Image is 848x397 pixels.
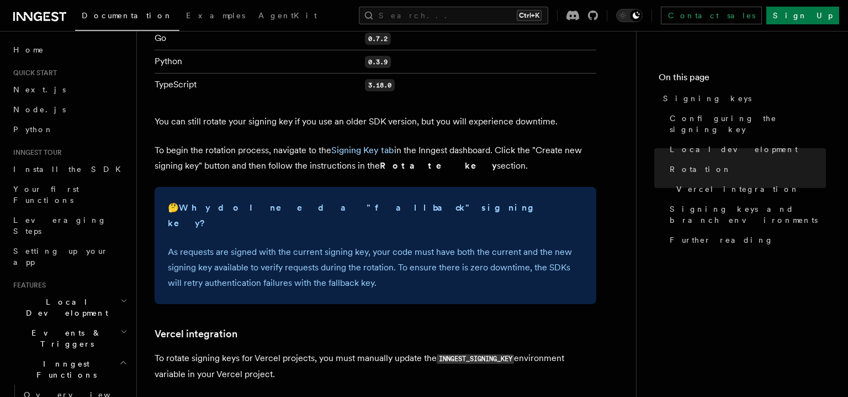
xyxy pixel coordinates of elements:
[13,165,128,174] span: Install the SDK
[616,9,643,22] button: Toggle dark mode
[168,202,542,228] strong: Why do I need a "fallback" signing key?
[665,108,826,139] a: Configuring the signing key
[9,292,130,323] button: Local Development
[155,326,237,342] a: Vercel integration
[13,185,79,205] span: Your first Functions
[179,3,252,30] a: Examples
[9,281,46,290] span: Features
[252,3,324,30] a: AgentKit
[437,354,514,364] code: INNGEST_SIGNING_KEY
[258,11,317,20] span: AgentKit
[365,33,391,45] code: 0.7.2
[75,3,179,31] a: Documentation
[517,10,542,21] kbd: Ctrl+K
[13,85,66,94] span: Next.js
[665,159,826,179] a: Rotation
[9,69,57,77] span: Quick start
[9,179,130,210] a: Your first Functions
[9,100,130,119] a: Node.js
[380,160,497,171] strong: Rotate key
[186,11,245,20] span: Examples
[9,296,120,318] span: Local Development
[359,7,548,24] button: Search...Ctrl+K
[168,244,583,291] p: As requests are signed with the current signing key, your code must have both the current and the...
[676,184,799,195] span: Vercel integration
[13,125,54,134] span: Python
[9,210,130,241] a: Leveraging Steps
[9,80,130,100] a: Next.js
[9,327,120,349] span: Events & Triggers
[670,234,773,245] span: Further reading
[9,119,130,139] a: Python
[9,354,130,385] button: Inngest Functions
[9,159,130,179] a: Install the SDK
[155,114,596,129] p: You can still rotate your signing key if you use an older SDK version, but you will experience do...
[672,179,826,199] a: Vercel integration
[665,139,826,159] a: Local development
[9,148,62,157] span: Inngest tour
[13,105,66,114] span: Node.js
[155,50,361,74] td: Python
[659,88,826,108] a: Signing keys
[13,44,44,55] span: Home
[670,203,826,226] span: Signing keys and branch environments
[168,200,583,231] p: 🤔
[661,7,762,24] a: Contact sales
[670,144,798,155] span: Local development
[665,230,826,250] a: Further reading
[9,323,130,354] button: Events & Triggers
[155,27,361,50] td: Go
[766,7,839,24] a: Sign Up
[9,241,130,272] a: Setting up your app
[670,164,732,175] span: Rotation
[331,145,394,155] a: Signing Key tab
[82,11,173,20] span: Documentation
[9,40,130,60] a: Home
[665,199,826,230] a: Signing keys and branch environments
[659,71,826,88] h4: On this page
[155,351,596,382] p: To rotate signing keys for Vercel projects, you must manually update the environment variable in ...
[365,56,391,68] code: 0.3.9
[13,216,107,236] span: Leveraging Steps
[13,247,108,267] span: Setting up your app
[670,113,826,135] span: Configuring the signing key
[155,74,361,97] td: TypeScript
[365,79,395,91] code: 3.18.0
[155,143,596,174] p: To begin the rotation process, navigate to the in the Inngest dashboard. Click the "Create new si...
[663,93,751,104] span: Signing keys
[9,358,119,380] span: Inngest Functions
